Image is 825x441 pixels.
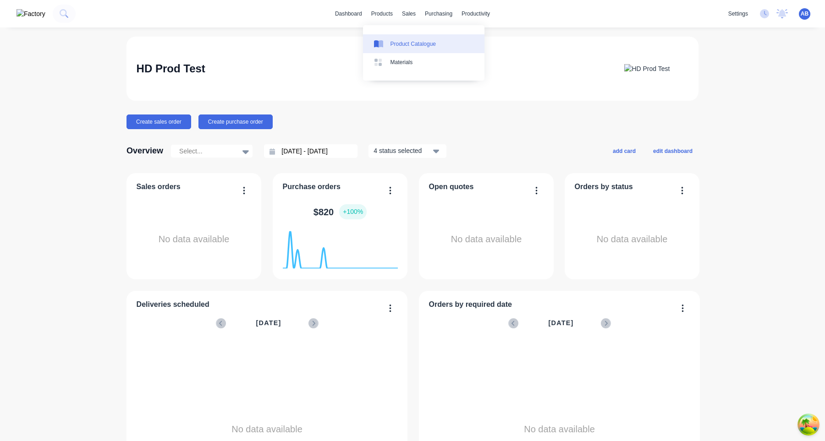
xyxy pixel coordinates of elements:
a: dashboard [330,7,367,21]
div: HD Prod Test [137,60,205,78]
img: HD Prod Test [624,64,670,74]
div: settings [724,7,753,21]
button: edit dashboard [647,145,698,157]
span: Deliveries scheduled [137,299,209,310]
div: No data available [575,196,690,283]
button: 4 status selected [368,144,446,158]
span: Open quotes [429,181,474,192]
button: add card [607,145,642,157]
button: Open Tanstack query devtools [799,415,818,434]
div: Overview [126,142,163,160]
span: Purchase orders [283,181,341,192]
img: Factory [16,9,45,19]
div: 4 status selected [374,146,431,156]
div: + 100 % [339,204,367,219]
a: Product Catalogue [363,34,484,53]
span: [DATE] [256,318,281,328]
div: purchasing [420,7,457,21]
span: [DATE] [549,318,574,328]
button: Create sales order [126,114,191,129]
div: sales [397,7,420,21]
span: Orders by required date [429,299,512,310]
button: Create purchase order [198,114,273,129]
div: No data available [429,196,544,283]
div: No data available [137,196,252,283]
div: products [367,7,397,21]
span: Sales orders [137,181,181,192]
span: AB [801,10,808,18]
div: productivity [457,7,495,21]
div: Product Catalogue [390,40,436,48]
span: Orders by status [575,181,633,192]
div: $ 820 [313,204,367,219]
a: Materials [363,53,484,71]
div: Materials [390,58,413,66]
